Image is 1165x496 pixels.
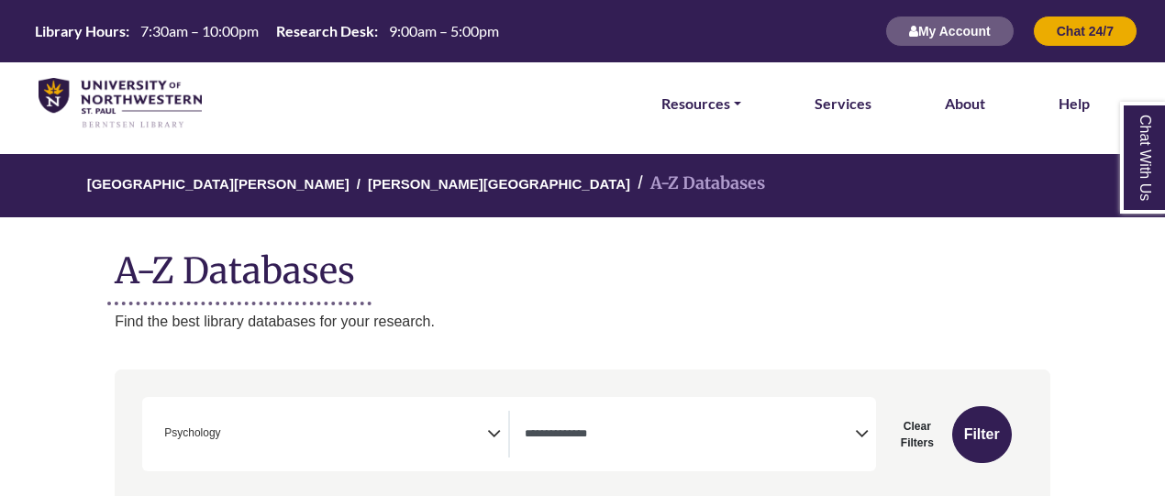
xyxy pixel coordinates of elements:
[115,310,1050,334] p: Find the best library databases for your research.
[225,428,233,443] textarea: Search
[952,406,1012,463] button: Submit for Search Results
[140,22,259,39] span: 7:30am – 10:00pm
[28,21,506,39] table: Hours Today
[815,92,871,116] a: Services
[164,424,220,442] span: Psychology
[1059,92,1090,116] a: Help
[945,92,985,116] a: About
[1033,16,1137,47] button: Chat 24/7
[115,154,1050,217] nav: breadcrumb
[525,428,855,443] textarea: Search
[157,424,220,442] li: Psychology
[368,173,630,192] a: [PERSON_NAME][GEOGRAPHIC_DATA]
[1033,23,1137,39] a: Chat 24/7
[630,171,765,197] li: A-Z Databases
[115,236,1050,292] h1: A-Z Databases
[28,21,506,42] a: Hours Today
[661,92,741,116] a: Resources
[885,23,1015,39] a: My Account
[885,16,1015,47] button: My Account
[269,21,379,40] th: Research Desk:
[87,173,349,192] a: [GEOGRAPHIC_DATA][PERSON_NAME]
[887,406,948,463] button: Clear Filters
[28,21,130,40] th: Library Hours:
[39,78,202,129] img: library_home
[389,22,499,39] span: 9:00am – 5:00pm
